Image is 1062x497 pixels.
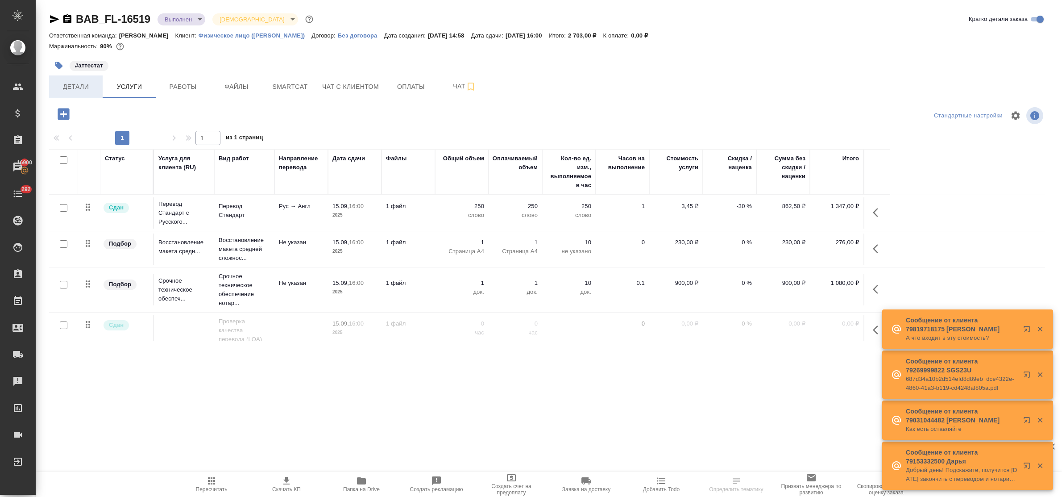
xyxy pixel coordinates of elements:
[867,319,889,341] button: Показать кнопки
[443,81,486,92] span: Чат
[814,319,859,328] p: 0,00 ₽
[814,202,859,211] p: 1 347,00 ₽
[654,319,698,328] p: 0,00 ₽
[386,154,407,163] div: Файлы
[332,239,349,246] p: 15.09,
[219,317,270,344] p: Проверка качества перевода (LQA)
[493,279,538,288] p: 1
[547,154,591,190] div: Кол-во ед. изм., выполняемое в час
[338,32,384,39] p: Без договора
[547,202,591,211] p: 250
[349,280,364,286] p: 16:00
[51,105,76,123] button: Добавить услугу
[596,197,649,229] td: 1
[493,211,538,220] p: слово
[279,238,324,247] p: Не указан
[906,448,1017,466] p: Сообщение от клиента 79153332500 Дарья
[332,154,365,163] div: Дата сдачи
[219,154,249,163] div: Вид работ
[761,154,805,181] div: Сумма без скидки / наценки
[1018,457,1039,478] button: Открыть в новой вкладке
[109,203,124,212] p: Сдан
[386,319,431,328] p: 1 файл
[761,238,805,247] p: 230,00 ₽
[105,154,125,163] div: Статус
[158,238,210,256] p: Восстановление макета средн...
[761,319,805,328] p: 0,00 ₽
[596,234,649,265] td: 0
[390,81,432,92] span: Оплаты
[440,319,484,328] p: 0
[384,32,427,39] p: Дата создания:
[311,32,338,39] p: Договор:
[1026,107,1045,124] span: Посмотреть информацию
[493,202,538,211] p: 250
[49,43,100,50] p: Маржинальность:
[906,334,1017,342] p: А что входит в эту стоимость?
[1031,325,1049,333] button: Закрыть
[906,375,1017,393] p: 687d34a10b2d514efd8d89eb_dce4322e-4860-41a3-b119-cd4248af805a.pdf
[867,279,889,300] button: Показать кнопки
[842,154,859,163] div: Итого
[440,279,484,288] p: 1
[69,61,109,69] span: аттестат
[596,274,649,305] td: 0.1
[568,32,603,39] p: 2 703,00 ₽
[932,109,1005,123] div: split button
[269,81,311,92] span: Smartcat
[547,238,591,247] p: 10
[279,202,324,211] p: Рус → Англ
[547,211,591,220] p: слово
[440,247,484,256] p: Страница А4
[2,156,33,178] a: 16900
[199,32,311,39] p: Физическое лицо ([PERSON_NAME])
[199,31,311,39] a: Физическое лицо ([PERSON_NAME])
[707,154,752,172] div: Скидка / наценка
[109,239,131,248] p: Подбор
[596,315,649,346] td: 0
[349,320,364,327] p: 16:00
[707,202,752,211] p: -30 %
[867,238,889,259] button: Показать кнопки
[867,202,889,223] button: Показать кнопки
[761,279,805,288] p: 900,00 ₽
[108,81,151,92] span: Услуги
[212,13,298,25] div: Выполнен
[440,238,484,247] p: 1
[906,357,1017,375] p: Сообщение от клиента 79269999822 SGS23U
[654,202,698,211] p: 3,45 ₽
[76,13,150,25] a: BAB_FL-16519
[158,200,210,226] p: Перевод Стандарт с Русского...
[338,31,384,39] a: Без договора
[1031,416,1049,424] button: Закрыть
[906,466,1017,484] p: Добрый день! Подскажите, получится [DATE] закончить с переводом и нотариальной заверенностью аттест
[707,319,752,328] p: 0 %
[493,154,538,172] div: Оплачиваемый объем
[814,238,859,247] p: 276,00 ₽
[226,132,263,145] span: из 1 страниц
[493,288,538,297] p: док.
[443,154,484,163] div: Общий объем
[75,61,103,70] p: #аттестат
[162,81,204,92] span: Работы
[549,32,568,39] p: Итого:
[761,202,805,211] p: 862,50 ₽
[279,154,324,172] div: Направление перевода
[707,279,752,288] p: 0 %
[349,203,364,209] p: 16:00
[493,238,538,247] p: 1
[471,32,506,39] p: Дата сдачи:
[322,81,379,92] span: Чат с клиентом
[386,238,431,247] p: 1 файл
[465,81,476,92] svg: Подписаться
[175,32,199,39] p: Клиент:
[219,202,270,220] p: Перевод Стандарт
[219,272,270,308] p: Срочное техническое обеспечение нотар...
[332,211,377,220] p: 2025
[303,13,315,25] button: Доп статусы указывают на важность/срочность заказа
[332,288,377,297] p: 2025
[62,14,73,25] button: Скопировать ссылку
[217,16,287,23] button: [DEMOGRAPHIC_DATA]
[332,247,377,256] p: 2025
[158,13,205,25] div: Выполнен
